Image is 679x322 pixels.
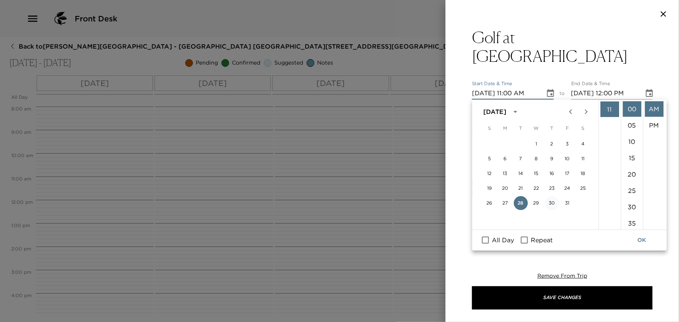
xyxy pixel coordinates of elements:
[576,166,590,180] button: 18
[498,181,512,195] button: 20
[563,104,578,119] button: Previous month
[578,104,594,119] button: Next month
[472,28,653,65] button: Golf at [GEOGRAPHIC_DATA]
[643,100,665,229] ul: Select meridiem
[571,80,610,87] label: End Date & Time
[543,86,558,101] button: Choose date, selected date is Oct 28, 2025
[529,181,543,195] button: 22
[576,137,590,151] button: 4
[645,101,663,117] li: AM
[560,166,574,180] button: 17
[630,233,654,247] button: OK
[529,152,543,166] button: 8
[623,215,641,231] li: 35 minutes
[472,286,653,310] button: Save Changes
[545,152,559,166] button: 9
[623,183,641,198] li: 25 minutes
[472,80,512,87] label: Start Date & Time
[482,152,497,166] button: 5
[623,117,641,133] li: 5 minutes
[537,272,587,280] button: Remove From Trip
[482,121,497,136] span: Sunday
[529,137,543,151] button: 1
[509,105,522,118] button: calendar view is open, switch to year view
[472,87,540,100] input: MM/DD/YYYY hh:mm aa
[576,152,590,166] button: 11
[545,196,559,210] button: 30
[498,166,512,180] button: 13
[623,199,641,215] li: 30 minutes
[560,196,574,210] button: 31
[482,166,497,180] button: 12
[623,101,641,117] li: 0 minutes
[623,150,641,166] li: 15 minutes
[545,181,559,195] button: 23
[623,134,641,149] li: 10 minutes
[514,152,528,166] button: 7
[514,181,528,195] button: 21
[492,236,514,245] span: All Day
[482,196,497,210] button: 26
[576,121,590,136] span: Saturday
[599,100,621,229] ul: Select hours
[514,121,528,136] span: Tuesday
[483,107,506,116] div: [DATE]
[498,121,512,136] span: Monday
[560,121,574,136] span: Friday
[645,117,663,133] li: PM
[531,236,553,245] span: Repeat
[560,137,574,151] button: 3
[576,181,590,195] button: 25
[498,196,512,210] button: 27
[514,166,528,180] button: 14
[621,100,643,229] ul: Select minutes
[560,90,565,100] span: to
[529,196,543,210] button: 29
[571,87,639,100] input: MM/DD/YYYY hh:mm aa
[529,121,543,136] span: Wednesday
[642,86,657,101] button: Choose date, selected date is Oct 28, 2025
[482,181,497,195] button: 19
[545,121,559,136] span: Thursday
[600,101,619,117] li: 11 hours
[560,152,574,166] button: 10
[560,181,574,195] button: 24
[514,196,528,210] button: 28
[545,137,559,151] button: 2
[623,166,641,182] li: 20 minutes
[545,166,559,180] button: 16
[600,85,619,101] li: 10 hours
[498,152,512,166] button: 6
[529,166,543,180] button: 15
